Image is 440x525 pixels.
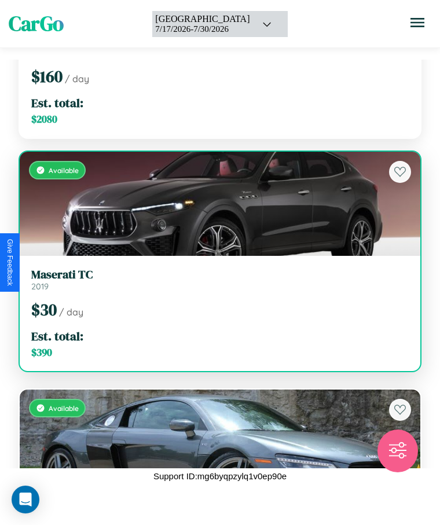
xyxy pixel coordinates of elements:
[49,166,79,175] span: Available
[31,328,83,344] span: Est. total:
[31,267,409,292] a: Maserati TC2019
[153,468,287,484] p: Support ID: mg6byqpzylq1v0ep90e
[155,14,250,24] div: [GEOGRAPHIC_DATA]
[31,65,63,87] span: $ 160
[59,306,83,318] span: / day
[6,239,14,286] div: Give Feedback
[9,10,64,38] span: CarGo
[31,112,57,126] span: $ 2080
[12,486,39,513] div: Open Intercom Messenger
[31,94,83,111] span: Est. total:
[49,404,79,413] span: Available
[65,73,89,85] span: / day
[155,24,250,34] div: 7 / 17 / 2026 - 7 / 30 / 2026
[31,299,57,321] span: $ 30
[31,281,49,292] span: 2019
[31,267,409,281] h3: Maserati TC
[31,346,52,359] span: $ 390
